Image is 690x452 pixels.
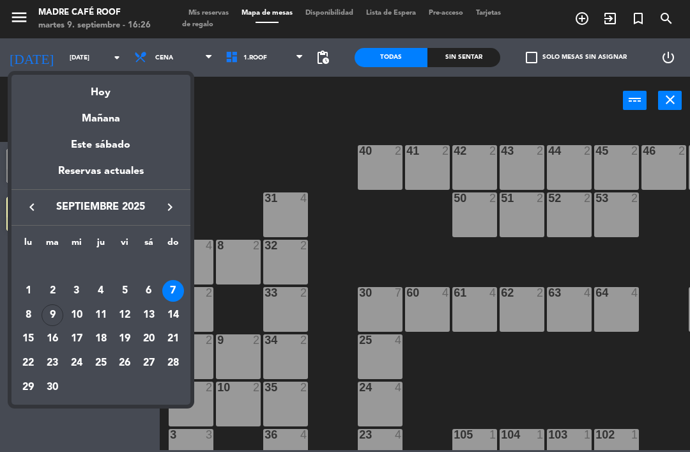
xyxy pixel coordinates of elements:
[65,327,89,351] td: 17 de septiembre de 2025
[11,127,190,163] div: Este sábado
[161,303,185,327] td: 14 de septiembre de 2025
[112,351,137,375] td: 26 de septiembre de 2025
[162,352,184,374] div: 28
[112,327,137,351] td: 19 de septiembre de 2025
[65,303,89,327] td: 10 de septiembre de 2025
[112,279,137,303] td: 5 de septiembre de 2025
[17,254,185,279] td: SEP.
[112,235,137,255] th: viernes
[40,351,65,375] td: 23 de septiembre de 2025
[40,235,65,255] th: martes
[40,303,65,327] td: 9 de septiembre de 2025
[65,351,89,375] td: 24 de septiembre de 2025
[42,280,63,302] div: 2
[42,328,63,350] div: 16
[66,328,88,350] div: 17
[43,199,158,215] span: septiembre 2025
[162,199,178,215] i: keyboard_arrow_right
[42,377,63,398] div: 30
[20,199,43,215] button: keyboard_arrow_left
[161,351,185,375] td: 28 de septiembre de 2025
[162,304,184,326] div: 14
[137,351,161,375] td: 27 de septiembre de 2025
[89,351,113,375] td: 25 de septiembre de 2025
[89,279,113,303] td: 4 de septiembre de 2025
[17,279,41,303] td: 1 de septiembre de 2025
[11,101,190,127] div: Mañana
[138,280,160,302] div: 6
[89,235,113,255] th: jueves
[17,375,41,400] td: 29 de septiembre de 2025
[11,75,190,101] div: Hoy
[138,352,160,374] div: 27
[89,327,113,351] td: 18 de septiembre de 2025
[90,328,112,350] div: 18
[90,352,112,374] div: 25
[66,304,88,326] div: 10
[161,327,185,351] td: 21 de septiembre de 2025
[65,235,89,255] th: miércoles
[17,377,39,398] div: 29
[114,352,135,374] div: 26
[40,375,65,400] td: 30 de septiembre de 2025
[66,280,88,302] div: 3
[42,304,63,326] div: 9
[137,279,161,303] td: 6 de septiembre de 2025
[112,303,137,327] td: 12 de septiembre de 2025
[24,199,40,215] i: keyboard_arrow_left
[17,304,39,326] div: 8
[17,280,39,302] div: 1
[162,280,184,302] div: 7
[90,280,112,302] div: 4
[17,303,41,327] td: 8 de septiembre de 2025
[17,235,41,255] th: lunes
[114,328,135,350] div: 19
[66,352,88,374] div: 24
[137,235,161,255] th: sábado
[137,303,161,327] td: 13 de septiembre de 2025
[114,304,135,326] div: 12
[138,304,160,326] div: 13
[17,352,39,374] div: 22
[161,235,185,255] th: domingo
[40,279,65,303] td: 2 de septiembre de 2025
[65,279,89,303] td: 3 de septiembre de 2025
[137,327,161,351] td: 20 de septiembre de 2025
[17,351,41,375] td: 22 de septiembre de 2025
[42,352,63,374] div: 23
[161,279,185,303] td: 7 de septiembre de 2025
[158,199,181,215] button: keyboard_arrow_right
[17,327,41,351] td: 15 de septiembre de 2025
[138,328,160,350] div: 20
[114,280,135,302] div: 5
[17,328,39,350] div: 15
[89,303,113,327] td: 11 de septiembre de 2025
[11,163,190,189] div: Reservas actuales
[162,328,184,350] div: 21
[40,327,65,351] td: 16 de septiembre de 2025
[90,304,112,326] div: 11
